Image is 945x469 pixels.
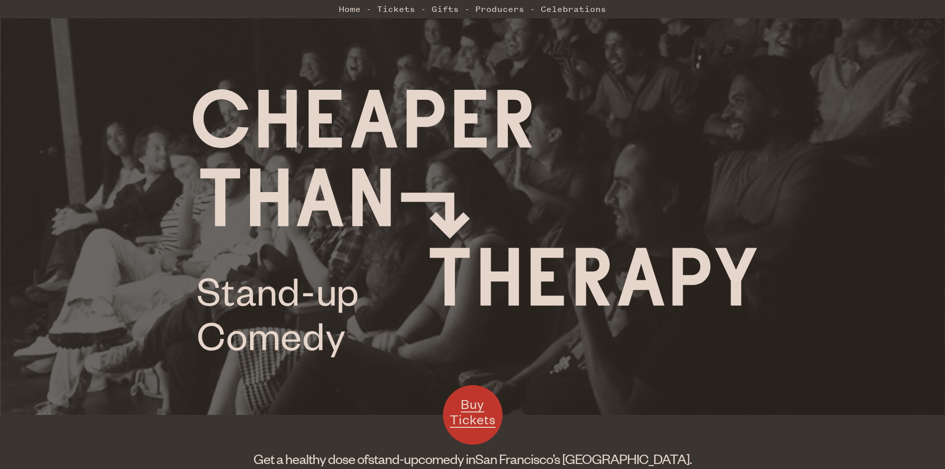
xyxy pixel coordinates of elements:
span: [GEOGRAPHIC_DATA]. [562,450,692,467]
h1: Get a healthy dose of comedy in [236,450,709,468]
a: Buy Tickets [443,385,503,445]
span: San Francisco’s [475,450,560,467]
span: stand-up [368,450,418,467]
img: Cheaper Than Therapy logo [193,89,757,357]
span: Buy Tickets [450,396,496,428]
